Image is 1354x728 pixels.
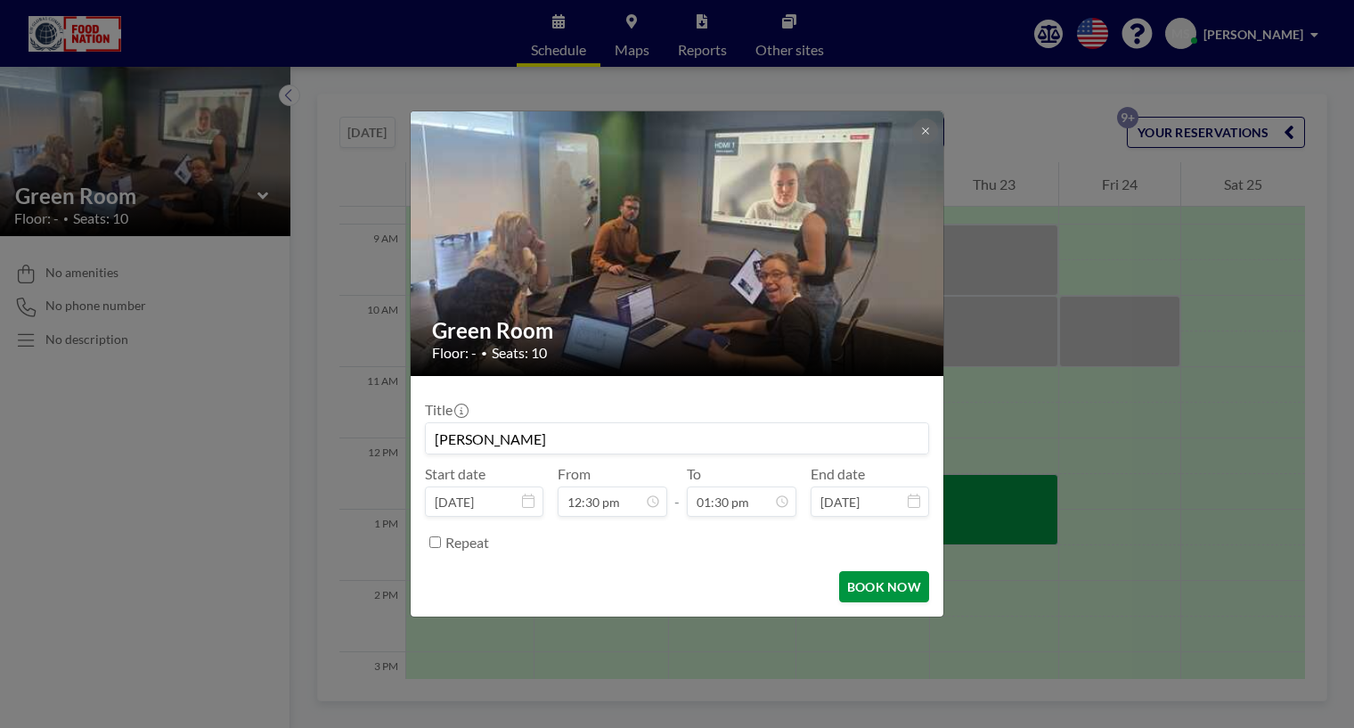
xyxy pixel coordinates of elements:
[558,465,591,483] label: From
[445,534,489,552] label: Repeat
[425,401,467,419] label: Title
[432,317,924,344] h2: Green Room
[492,344,547,362] span: Seats: 10
[687,465,701,483] label: To
[839,571,929,602] button: BOOK NOW
[411,43,945,444] img: 537.jpeg
[426,423,928,454] input: Michael's reservation
[432,344,477,362] span: Floor: -
[425,465,485,483] label: Start date
[811,465,865,483] label: End date
[674,471,680,511] span: -
[481,347,487,360] span: •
